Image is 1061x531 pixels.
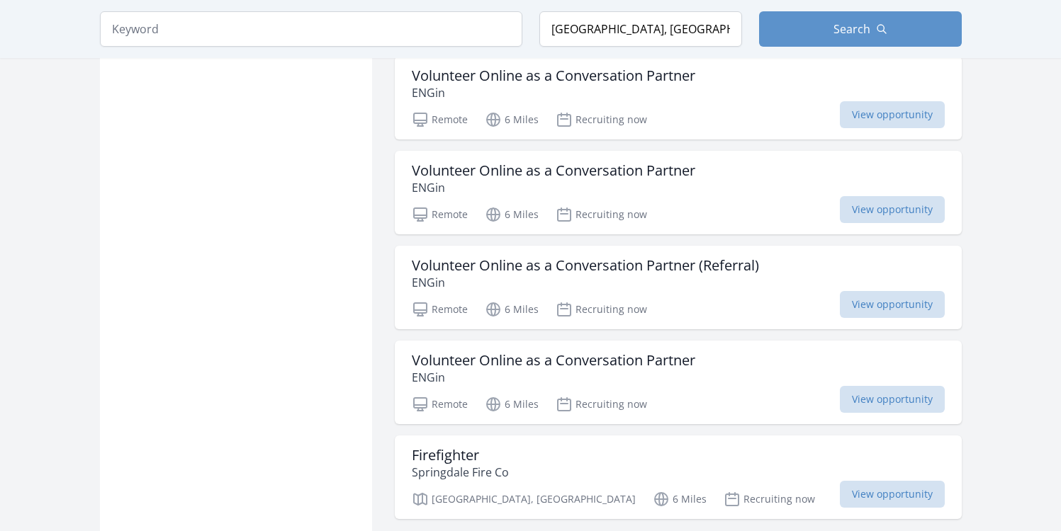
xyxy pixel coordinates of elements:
p: ENGin [412,179,695,196]
span: View opportunity [840,291,945,318]
input: Location [539,11,742,47]
p: 6 Miles [485,206,539,223]
span: View opportunity [840,386,945,413]
p: Remote [412,206,468,223]
p: 6 Miles [485,301,539,318]
p: ENGin [412,84,695,101]
h3: Volunteer Online as a Conversation Partner [412,67,695,84]
span: View opportunity [840,196,945,223]
a: Volunteer Online as a Conversation Partner (Referral) ENGin Remote 6 Miles Recruiting now View op... [395,246,962,329]
h3: Volunteer Online as a Conversation Partner [412,162,695,179]
h3: Volunteer Online as a Conversation Partner [412,352,695,369]
span: View opportunity [840,101,945,128]
p: 6 Miles [653,491,707,508]
p: Recruiting now [724,491,815,508]
h3: Volunteer Online as a Conversation Partner (Referral) [412,257,759,274]
span: Search [833,21,870,38]
p: Recruiting now [556,111,647,128]
span: View opportunity [840,481,945,508]
p: Recruiting now [556,301,647,318]
p: 6 Miles [485,396,539,413]
p: Remote [412,301,468,318]
a: Firefighter Springdale Fire Co [GEOGRAPHIC_DATA], [GEOGRAPHIC_DATA] 6 Miles Recruiting now View o... [395,435,962,519]
button: Search [759,11,962,47]
input: Keyword [100,11,522,47]
p: Recruiting now [556,396,647,413]
p: Springdale Fire Co [412,464,509,481]
a: Volunteer Online as a Conversation Partner ENGin Remote 6 Miles Recruiting now View opportunity [395,56,962,139]
p: ENGin [412,369,695,386]
p: Remote [412,111,468,128]
p: Remote [412,396,468,413]
h3: Firefighter [412,447,509,464]
p: [GEOGRAPHIC_DATA], [GEOGRAPHIC_DATA] [412,491,636,508]
a: Volunteer Online as a Conversation Partner ENGin Remote 6 Miles Recruiting now View opportunity [395,151,962,234]
p: 6 Miles [485,111,539,128]
a: Volunteer Online as a Conversation Partner ENGin Remote 6 Miles Recruiting now View opportunity [395,341,962,424]
p: Recruiting now [556,206,647,223]
p: ENGin [412,274,759,291]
